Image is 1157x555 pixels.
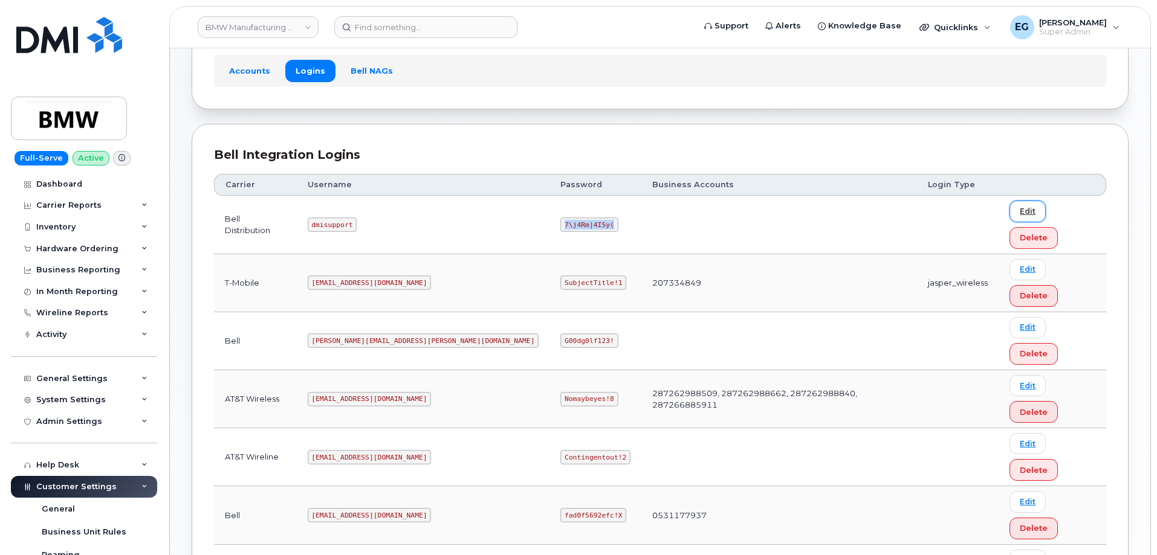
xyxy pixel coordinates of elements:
iframe: Messenger Launcher [1104,502,1148,546]
code: G00dg0lf123! [560,333,618,348]
td: 0531177937 [641,486,917,544]
button: Delete [1010,401,1058,423]
td: AT&T Wireless [214,370,297,428]
code: [PERSON_NAME][EMAIL_ADDRESS][PERSON_NAME][DOMAIN_NAME] [308,333,539,348]
code: [EMAIL_ADDRESS][DOMAIN_NAME] [308,450,432,464]
span: Delete [1020,464,1048,476]
td: Bell [214,312,297,370]
a: Knowledge Base [809,14,910,38]
code: [EMAIL_ADDRESS][DOMAIN_NAME] [308,275,432,290]
code: Contingentout!2 [560,450,630,464]
code: Nomaybeyes!8 [560,392,618,406]
span: Alerts [776,20,801,32]
td: T-Mobile [214,254,297,312]
div: Bell Integration Logins [214,146,1106,164]
span: Delete [1020,232,1048,243]
span: Quicklinks [934,22,978,32]
a: Edit [1010,375,1046,396]
span: Delete [1020,406,1048,418]
a: Alerts [757,14,809,38]
div: Eric Gonzalez [1002,15,1128,39]
span: EG [1015,20,1029,34]
td: 207334849 [641,254,917,312]
button: Delete [1010,227,1058,249]
a: Support [696,14,757,38]
a: Bell NAGs [340,60,403,82]
button: Delete [1010,459,1058,481]
td: 287262988509, 287262988662, 287262988840, 287266885911 [641,370,917,428]
a: Edit [1010,201,1046,222]
div: Quicklinks [911,15,999,39]
a: Edit [1010,491,1046,512]
td: Bell [214,486,297,544]
span: [PERSON_NAME] [1039,18,1107,27]
a: Accounts [219,60,280,82]
button: Delete [1010,518,1058,539]
code: [EMAIL_ADDRESS][DOMAIN_NAME] [308,508,432,522]
td: jasper_wireless [917,254,999,312]
button: Delete [1010,285,1058,307]
th: Username [297,174,550,196]
a: Edit [1010,317,1046,338]
th: Password [549,174,641,196]
a: Edit [1010,259,1046,280]
a: Edit [1010,433,1046,454]
th: Carrier [214,174,297,196]
input: Find something... [334,16,517,38]
span: Delete [1020,290,1048,301]
span: Support [715,20,748,32]
td: Bell Distribution [214,196,297,254]
a: Logins [285,60,335,82]
a: BMW Manufacturing Co LLC [198,16,319,38]
span: Knowledge Base [828,20,901,32]
code: dmisupport [308,217,357,232]
code: SubjectTitle!1 [560,275,626,290]
span: Delete [1020,522,1048,534]
button: Delete [1010,343,1058,365]
th: Business Accounts [641,174,917,196]
span: Super Admin [1039,27,1107,37]
code: 7\j4Rm|4ISy( [560,217,618,232]
th: Login Type [917,174,999,196]
code: fad0f5692efc!X [560,508,626,522]
code: [EMAIL_ADDRESS][DOMAIN_NAME] [308,392,432,406]
span: Delete [1020,348,1048,359]
td: AT&T Wireline [214,428,297,486]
